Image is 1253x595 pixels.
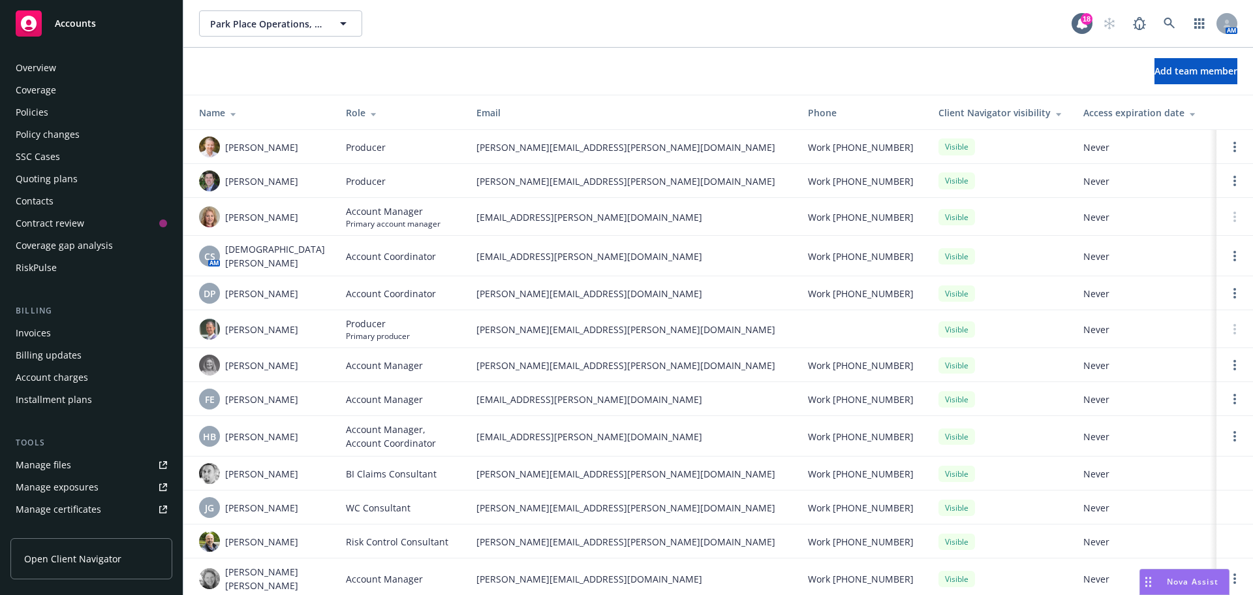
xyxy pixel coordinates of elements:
span: [PERSON_NAME] [225,430,298,443]
div: Access expiration date [1083,106,1206,120]
span: Open Client Navigator [24,552,121,566]
span: [PERSON_NAME][EMAIL_ADDRESS][PERSON_NAME][DOMAIN_NAME] [476,501,787,515]
a: Accounts [10,5,172,42]
img: photo [199,206,220,227]
div: Manage claims [16,521,82,542]
div: RiskPulse [16,257,57,278]
div: SSC Cases [16,146,60,167]
div: Visible [938,534,975,550]
div: Visible [938,466,975,482]
span: Work [PHONE_NUMBER] [808,249,914,263]
a: Overview [10,57,172,78]
span: [EMAIL_ADDRESS][PERSON_NAME][DOMAIN_NAME] [476,393,787,406]
span: [PERSON_NAME] [225,535,298,549]
span: Accounts [55,18,96,29]
a: Open options [1227,285,1243,301]
span: Work [PHONE_NUMBER] [808,393,914,406]
span: Work [PHONE_NUMBER] [808,287,914,300]
span: Account Manager [346,204,441,218]
span: [PERSON_NAME][EMAIL_ADDRESS][PERSON_NAME][DOMAIN_NAME] [476,359,787,372]
span: [PERSON_NAME] [225,287,298,300]
a: Switch app [1186,10,1213,37]
div: Client Navigator visibility [938,106,1062,120]
img: photo [199,568,220,589]
a: Coverage gap analysis [10,235,172,256]
span: [PERSON_NAME][EMAIL_ADDRESS][PERSON_NAME][DOMAIN_NAME] [476,140,787,154]
div: Overview [16,57,56,78]
span: Never [1083,174,1206,188]
div: Account charges [16,367,88,388]
span: [PERSON_NAME] [PERSON_NAME] [225,565,325,592]
div: Role [346,106,456,120]
a: Start snowing [1096,10,1122,37]
a: Open options [1227,357,1243,373]
span: [PERSON_NAME][EMAIL_ADDRESS][PERSON_NAME][DOMAIN_NAME] [476,323,787,336]
a: Manage certificates [10,499,172,520]
div: Billing updates [16,345,82,366]
div: Contacts [16,191,54,212]
a: Report a Bug [1126,10,1152,37]
a: Manage files [10,455,172,475]
div: Tools [10,436,172,449]
span: Account Manager [346,359,423,372]
span: [PERSON_NAME] [225,393,298,406]
div: Drag to move [1140,570,1156,594]
img: photo [199,355,220,376]
span: [PERSON_NAME] [225,210,298,224]
div: Quoting plans [16,169,78,189]
div: Policies [16,102,48,123]
div: Name [199,106,325,120]
span: [EMAIL_ADDRESS][PERSON_NAME][DOMAIN_NAME] [476,430,787,443]
a: Open options [1227,391,1243,407]
div: Visible [938,500,975,516]
a: Search [1156,10,1183,37]
a: Open options [1227,571,1243,587]
span: [PERSON_NAME] [225,174,298,188]
a: Manage exposures [10,477,172,498]
a: Open options [1227,428,1243,444]
span: Work [PHONE_NUMBER] [808,535,914,549]
img: photo [199,463,220,484]
div: Visible [938,357,975,374]
img: photo [199,137,220,157]
span: FE [205,393,215,406]
div: Visible [938,138,975,155]
button: Park Place Operations, Inc. [199,10,362,37]
span: Never [1083,249,1206,263]
span: Account Coordinator [346,249,436,263]
span: Work [PHONE_NUMBER] [808,140,914,154]
a: SSC Cases [10,146,172,167]
span: Never [1083,393,1206,406]
div: Phone [808,106,918,120]
span: Never [1083,210,1206,224]
div: Visible [938,172,975,189]
span: Work [PHONE_NUMBER] [808,430,914,443]
div: Manage exposures [16,477,99,498]
span: Never [1083,430,1206,443]
button: Add team member [1154,58,1237,84]
span: Producer [346,174,386,188]
span: Account Manager [346,572,423,586]
div: Email [476,106,787,120]
span: Nova Assist [1167,576,1218,587]
a: Open options [1227,248,1243,264]
div: Visible [938,321,975,338]
a: Policy changes [10,124,172,145]
a: Contacts [10,191,172,212]
span: [EMAIL_ADDRESS][PERSON_NAME][DOMAIN_NAME] [476,210,787,224]
span: Never [1083,287,1206,300]
a: Billing updates [10,345,172,366]
img: photo [199,170,220,191]
div: 18 [1081,13,1092,25]
div: Coverage [16,80,56,101]
div: Visible [938,209,975,225]
img: photo [199,319,220,340]
span: Park Place Operations, Inc. [210,17,323,31]
a: Open options [1227,139,1243,155]
span: Never [1083,467,1206,481]
span: Never [1083,535,1206,549]
a: RiskPulse [10,257,172,278]
span: [PERSON_NAME][EMAIL_ADDRESS][DOMAIN_NAME] [476,287,787,300]
div: Coverage gap analysis [16,235,113,256]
